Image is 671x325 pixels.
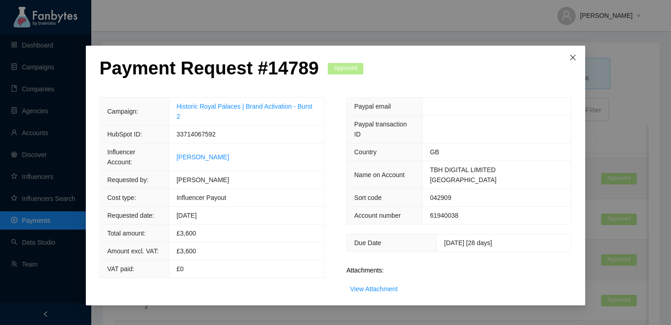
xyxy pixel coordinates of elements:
[107,212,154,219] span: Requested date:
[430,212,458,219] span: 61940038
[430,148,439,156] span: GB
[561,46,585,70] button: Close
[354,148,377,156] span: Country
[350,285,398,293] a: View Attachment
[177,153,229,161] a: [PERSON_NAME]
[100,57,319,79] p: Payment Request # 14789
[354,171,405,178] span: Name on Account
[430,166,497,183] span: TBH DIGITAL LIMITED [GEOGRAPHIC_DATA]
[444,239,492,246] span: [DATE] [28 days]
[177,194,226,201] span: Influencer Payout
[107,247,158,255] span: Amount excl. VAT:
[177,103,313,120] a: Historic Royal Palaces | Brand Activation - Burst 2
[354,239,381,246] span: Due Date
[177,230,196,237] span: £ 3,600
[354,212,401,219] span: Account number
[569,54,577,61] span: close
[107,194,136,201] span: Cost type:
[177,176,229,183] span: [PERSON_NAME]
[430,194,451,201] span: 042909
[177,265,184,273] span: £0
[107,265,134,273] span: VAT paid:
[107,230,146,237] span: Total amount:
[177,212,197,219] span: [DATE]
[107,131,142,138] span: HubSpot ID:
[177,247,196,255] span: £3,600
[107,176,148,183] span: Requested by:
[107,148,135,166] span: Influencer Account:
[354,121,407,138] span: Paypal transaction ID
[328,63,363,74] span: Approved
[354,103,391,110] span: Paypal email
[354,194,382,201] span: Sort code
[107,108,138,115] span: Campaign:
[177,131,216,138] span: 33714067592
